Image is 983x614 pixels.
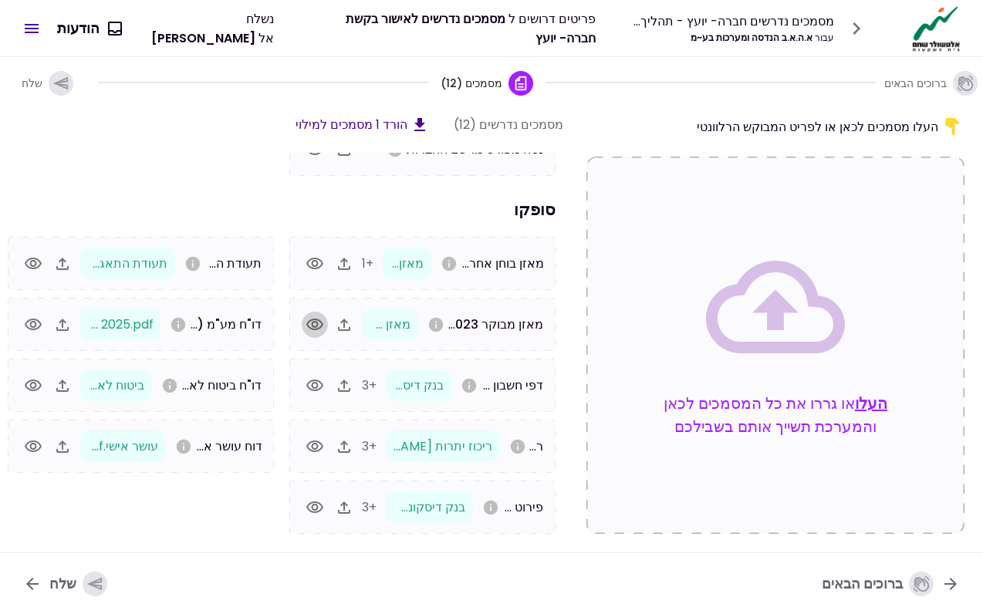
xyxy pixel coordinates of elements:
svg: אנא העלו ריכוז יתרות עדכני בבנקים, בחברות אשראי חוץ בנקאיות ובחברות כרטיסי אשראי [509,438,526,455]
span: +3 [362,498,377,516]
div: ברוכים הבאים [822,572,934,596]
svg: אנא העלו דפי חשבון ל3 חודשים האחרונים לכל החשבונות בנק [461,377,478,394]
svg: אנא הורידו את הטופס מלמעלה. יש למלא ולהחזיר חתום על ידי הבעלים [175,438,192,455]
button: שלח [9,59,86,108]
button: שלח [11,564,120,604]
span: עבור [815,31,834,44]
div: מסמכים נדרשים חברה- יועץ - תהליך חברה [631,12,834,31]
span: ברוכים הבאים [884,76,947,91]
div: מסמכים נדרשים (12) [454,115,563,134]
svg: אנא העלו תעודת התאגדות של החברה [184,255,201,272]
svg: אנא העלו פרוט הלוואות מהבנקים [482,499,499,516]
span: +3 [362,437,377,455]
span: עושר אישי.pdf [83,437,158,455]
button: ברוכים הבאים [809,564,972,604]
span: esna 2025.pdf [69,315,154,333]
img: Logo [908,5,964,52]
div: פריטים דרושים ל [309,9,596,48]
span: +1 [362,255,373,272]
button: ברוכים הבאים [888,59,974,108]
button: העלו [855,392,887,415]
svg: אנא העלו טופס 102 משנת 2023 ועד היום [161,377,178,394]
div: נשלח אל [133,9,274,48]
button: הורד 1 מסמכים למילוי [296,115,429,134]
span: דו"ח מע"מ (ESNA) [160,315,262,333]
svg: אנא העלו דו"ח מע"מ (ESNA) משנת 2023 ועד היום [170,316,187,333]
span: ביטוח לאומי 2025.pdf [27,376,144,394]
span: מסמכים נדרשים לאישור בקשת חברה- יועץ [346,10,596,47]
div: א.ה.א.ב הנדסה ומערכות בע~מ [631,31,834,45]
button: הודעות [45,8,133,49]
span: +3 [362,376,377,394]
button: מסמכים (12) [441,59,533,108]
div: העלו מסמכים לכאן או לפריט המבוקש הרלוונטי [586,115,964,138]
span: שלח [22,76,42,91]
span: מסמכים (12) [441,76,502,91]
p: או גררו את כל המסמכים לכאן והמערכת תשייך אותם בשבילכם [648,392,903,438]
span: תעודת התאגדות.pdf [58,255,167,272]
span: [PERSON_NAME] [151,29,255,47]
span: תעודת התאגדות [175,255,262,272]
svg: במידה ונערכת הנהלת חשבונות כפולה בלבד [441,255,458,272]
div: שלח [49,572,107,596]
svg: אנא העלו מאזן מבוקר לשנה 2023 [427,316,444,333]
span: דוח עושר אישי [189,437,262,455]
